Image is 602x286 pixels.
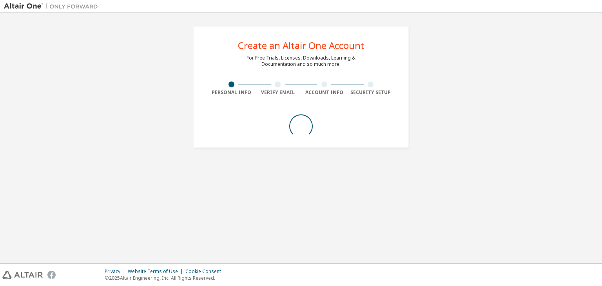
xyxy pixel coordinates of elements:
[255,89,301,96] div: Verify Email
[301,89,348,96] div: Account Info
[2,271,43,279] img: altair_logo.svg
[4,2,102,10] img: Altair One
[128,268,185,275] div: Website Terms of Use
[185,268,226,275] div: Cookie Consent
[47,271,56,279] img: facebook.svg
[105,275,226,281] p: © 2025 Altair Engineering, Inc. All Rights Reserved.
[238,41,364,50] div: Create an Altair One Account
[105,268,128,275] div: Privacy
[247,55,355,67] div: For Free Trials, Licenses, Downloads, Learning & Documentation and so much more.
[208,89,255,96] div: Personal Info
[348,89,394,96] div: Security Setup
